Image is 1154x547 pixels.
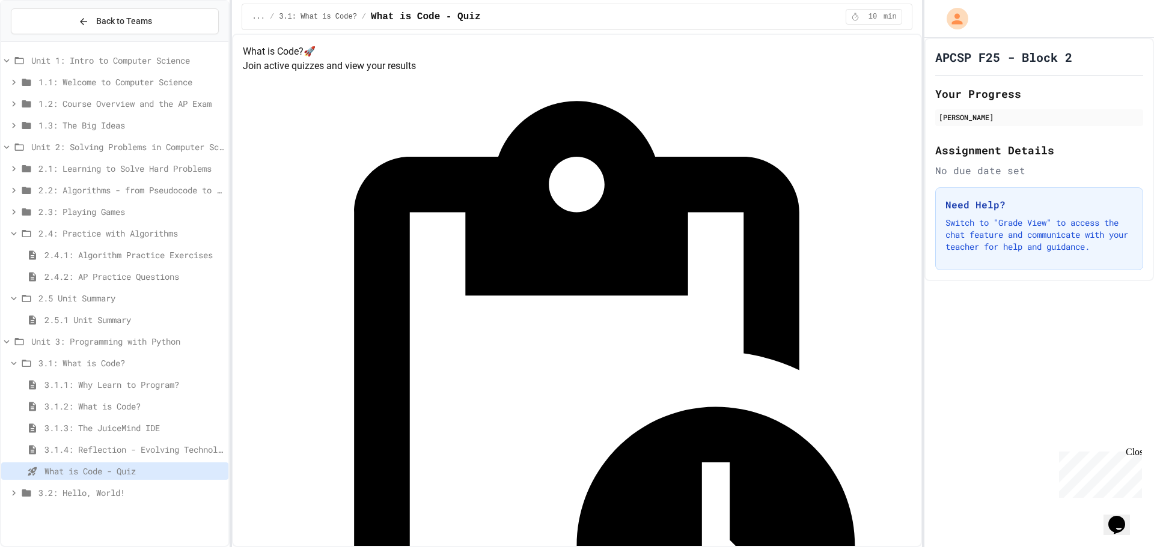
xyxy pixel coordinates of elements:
[945,198,1133,212] h3: Need Help?
[5,5,83,76] div: Chat with us now!Close
[44,443,224,456] span: 3.1.4: Reflection - Evolving Technology
[939,112,1140,122] div: [PERSON_NAME]
[1104,499,1142,535] iframe: chat widget
[44,313,224,326] span: 2.5.1 Unit Summary
[270,12,274,22] span: /
[38,227,224,240] span: 2.4: Practice with Algorithms
[38,119,224,131] span: 1.3: The Big Ideas
[44,270,224,283] span: 2.4.2: AP Practice Questions
[44,422,224,434] span: 3.1.3: The JuiceMind IDE
[38,292,224,304] span: 2.5 Unit Summary
[362,12,366,22] span: /
[38,162,224,175] span: 2.1: Learning to Solve Hard Problems
[11,8,219,34] button: Back to Teams
[38,76,224,88] span: 1.1: Welcome to Computer Science
[31,54,224,67] span: Unit 1: Intro to Computer Science
[884,12,897,22] span: min
[945,217,1133,253] p: Switch to "Grade View" to access the chat feature and communicate with your teacher for help and ...
[44,400,224,413] span: 3.1.2: What is Code?
[934,5,971,32] div: My Account
[38,97,224,110] span: 1.2: Course Overview and the AP Exam
[31,141,224,153] span: Unit 2: Solving Problems in Computer Science
[863,12,882,22] span: 10
[38,486,224,499] span: 3.2: Hello, World!
[96,15,152,28] span: Back to Teams
[243,59,911,73] p: Join active quizzes and view your results
[44,378,224,391] span: 3.1.1: Why Learn to Program?
[252,12,265,22] span: ...
[38,205,224,218] span: 2.3: Playing Games
[38,184,224,196] span: 2.2: Algorithms - from Pseudocode to Flowcharts
[371,10,480,24] span: What is Code - Quiz
[279,12,357,22] span: 3.1: What is Code?
[31,335,224,348] span: Unit 3: Programming with Python
[38,357,224,369] span: 3.1: What is Code?
[935,142,1143,159] h2: Assignment Details
[44,465,224,477] span: What is Code - Quiz
[935,163,1143,178] div: No due date set
[1054,447,1142,498] iframe: chat widget
[935,49,1072,65] h1: APCSP F25 - Block 2
[935,85,1143,102] h2: Your Progress
[243,44,911,59] h4: What is Code? 🚀
[44,249,224,261] span: 2.4.1: Algorithm Practice Exercises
